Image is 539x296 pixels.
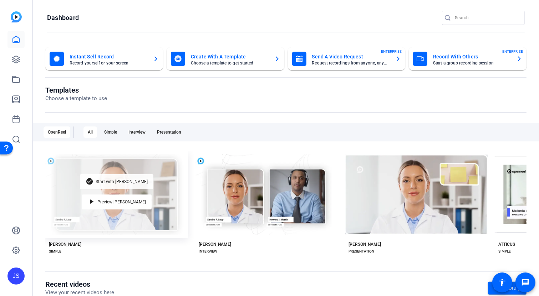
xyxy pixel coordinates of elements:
[83,126,97,138] div: All
[409,47,527,70] button: Record With OthersStart a group recording sessionENTERPRISE
[191,52,269,61] mat-card-title: Create With A Template
[124,126,150,138] div: Interview
[312,61,390,65] mat-card-subtitle: Request recordings from anyone, anywhere
[349,249,374,254] div: PRESENTATION
[87,198,96,206] mat-icon: play_arrow
[97,200,146,204] span: Preview [PERSON_NAME]
[349,242,381,247] div: [PERSON_NAME]
[11,11,22,22] img: blue-gradient.svg
[381,49,402,54] span: ENTERPRISE
[191,61,269,65] mat-card-subtitle: Choose a template to get started
[153,126,185,138] div: Presentation
[70,61,147,65] mat-card-subtitle: Record yourself or your screen
[312,52,390,61] mat-card-title: Send A Video Request
[502,49,523,54] span: ENTERPRISE
[96,180,148,184] span: Start with [PERSON_NAME]
[45,47,163,70] button: Instant Self RecordRecord yourself or your screen
[521,278,530,287] mat-icon: message
[47,14,79,22] h1: Dashboard
[49,242,81,247] div: [PERSON_NAME]
[86,177,94,186] mat-icon: check_circle
[488,282,527,295] a: Go to library
[199,249,217,254] div: INTERVIEW
[498,249,511,254] div: SIMPLE
[433,61,511,65] mat-card-subtitle: Start a group recording session
[70,52,147,61] mat-card-title: Instant Self Record
[7,268,25,285] div: JS
[498,278,507,287] mat-icon: accessibility
[455,14,519,22] input: Search
[45,94,107,103] p: Choose a template to use
[45,280,114,289] h1: Recent videos
[45,86,107,94] h1: Templates
[498,242,515,247] div: ATTICUS
[49,249,61,254] div: SIMPLE
[288,47,406,70] button: Send A Video RequestRequest recordings from anyone, anywhereENTERPRISE
[167,47,284,70] button: Create With A TemplateChoose a template to get started
[199,242,231,247] div: [PERSON_NAME]
[100,126,121,138] div: Simple
[433,52,511,61] mat-card-title: Record With Others
[44,126,70,138] div: OpenReel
